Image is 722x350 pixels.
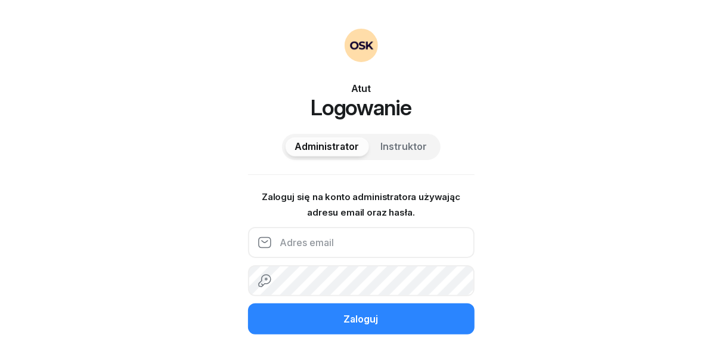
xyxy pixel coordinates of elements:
[371,137,437,156] button: Instruktor
[248,81,475,96] div: Atut
[295,139,360,155] span: Administrator
[381,139,427,155] span: Instruktor
[345,29,378,62] img: OSKAdmin
[248,303,475,334] button: Zaloguj
[344,312,379,327] div: Zaloguj
[248,227,475,258] input: Adres email
[286,137,369,156] button: Administrator
[248,189,475,220] p: Zaloguj się na konto administratora używając adresu email oraz hasła.
[248,96,475,119] h1: Logowanie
